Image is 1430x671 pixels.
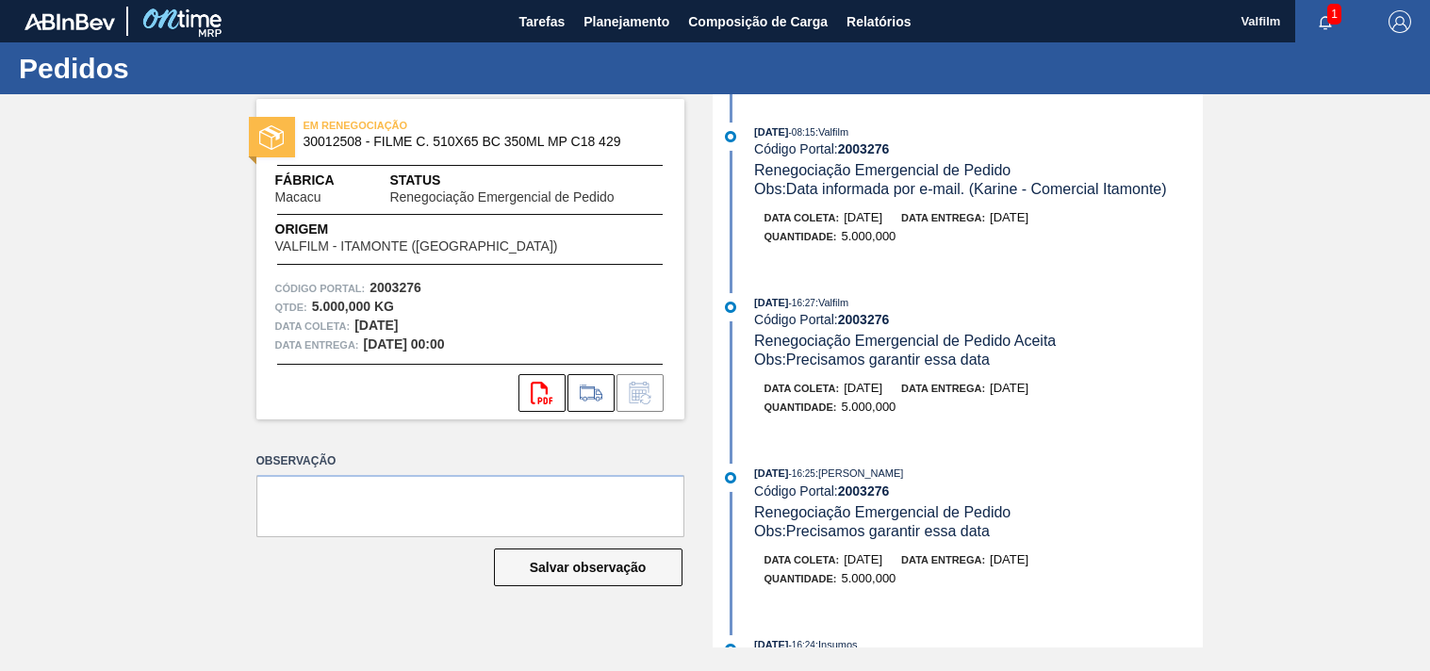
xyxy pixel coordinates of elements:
[616,374,664,412] div: Informar alteração no pedido
[990,210,1028,224] span: [DATE]
[789,298,815,308] span: - 16:27
[275,190,321,205] span: Macacu
[725,302,736,313] img: atual
[725,131,736,142] img: atual
[838,141,890,156] strong: 2003276
[275,298,307,317] span: Qtde :
[725,472,736,483] img: atual
[1389,10,1411,33] img: Logout
[275,220,612,239] span: Origem
[304,135,646,149] span: 30012508 - FILME C. 510X65 BC 350ML MP C18 429
[764,383,840,394] span: Data coleta:
[754,162,1011,178] span: Renegociação Emergencial de Pedido
[725,644,736,655] img: atual
[275,335,359,354] span: Data entrega:
[754,126,788,138] span: [DATE]
[19,57,353,79] h1: Pedidos
[754,181,1167,197] span: Obs: Data informada por e-mail. (Karine - Comercial Itamonte)
[842,571,896,585] span: 5.000,000
[25,13,115,30] img: TNhmsLtSVTkK8tSr43FrP2fwEKptu5GPRR3wAAAABJRU5ErkJggg==
[754,504,1011,520] span: Renegociação Emergencial de Pedido
[567,374,615,412] div: Ir para Composição de Carga
[304,116,567,135] span: EM RENEGOCIAÇÃO
[789,468,815,479] span: - 16:25
[754,141,1202,156] div: Código Portal:
[584,10,669,33] span: Planejamento
[842,400,896,414] span: 5.000,000
[990,552,1028,566] span: [DATE]
[275,279,366,298] span: Código Portal:
[844,381,882,395] span: [DATE]
[256,448,684,475] label: Observação
[754,312,1202,327] div: Código Portal:
[754,467,788,479] span: [DATE]
[838,483,890,499] strong: 2003276
[901,383,985,394] span: Data entrega:
[789,640,815,650] span: - 16:24
[990,381,1028,395] span: [DATE]
[754,333,1056,349] span: Renegociação Emergencial de Pedido Aceita
[764,554,840,565] span: Data coleta:
[846,10,911,33] span: Relatórios
[1327,4,1341,25] span: 1
[275,239,558,254] span: VALFILM - ITAMONTE ([GEOGRAPHIC_DATA])
[844,552,882,566] span: [DATE]
[754,483,1202,499] div: Código Portal:
[754,352,990,368] span: Obs: Precisamos garantir essa data
[754,523,990,539] span: Obs: Precisamos garantir essa data
[518,10,565,33] span: Tarefas
[494,548,682,586] button: Salvar observação
[275,317,351,335] span: Data coleta:
[389,171,665,190] span: Status
[275,171,381,190] span: Fábrica
[754,639,788,650] span: [DATE]
[764,212,840,223] span: Data coleta:
[518,374,566,412] div: Abrir arquivo PDF
[901,554,985,565] span: Data entrega:
[688,10,828,33] span: Composição de Carga
[1295,8,1356,35] button: Notificações
[364,336,445,352] strong: [DATE] 00:00
[354,318,398,333] strong: [DATE]
[789,127,815,138] span: - 08:15
[815,297,848,308] span: : Valfilm
[842,229,896,243] span: 5.000,000
[389,190,614,205] span: Renegociação Emergencial de Pedido
[901,212,985,223] span: Data entrega:
[764,231,837,242] span: Quantidade :
[815,126,848,138] span: : Valfilm
[764,573,837,584] span: Quantidade :
[844,210,882,224] span: [DATE]
[312,299,394,314] strong: 5.000,000 KG
[838,312,890,327] strong: 2003276
[815,639,858,650] span: : Insumos
[754,297,788,308] span: [DATE]
[764,401,837,413] span: Quantidade :
[259,125,284,150] img: status
[370,280,421,295] strong: 2003276
[815,467,904,479] span: : [PERSON_NAME]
